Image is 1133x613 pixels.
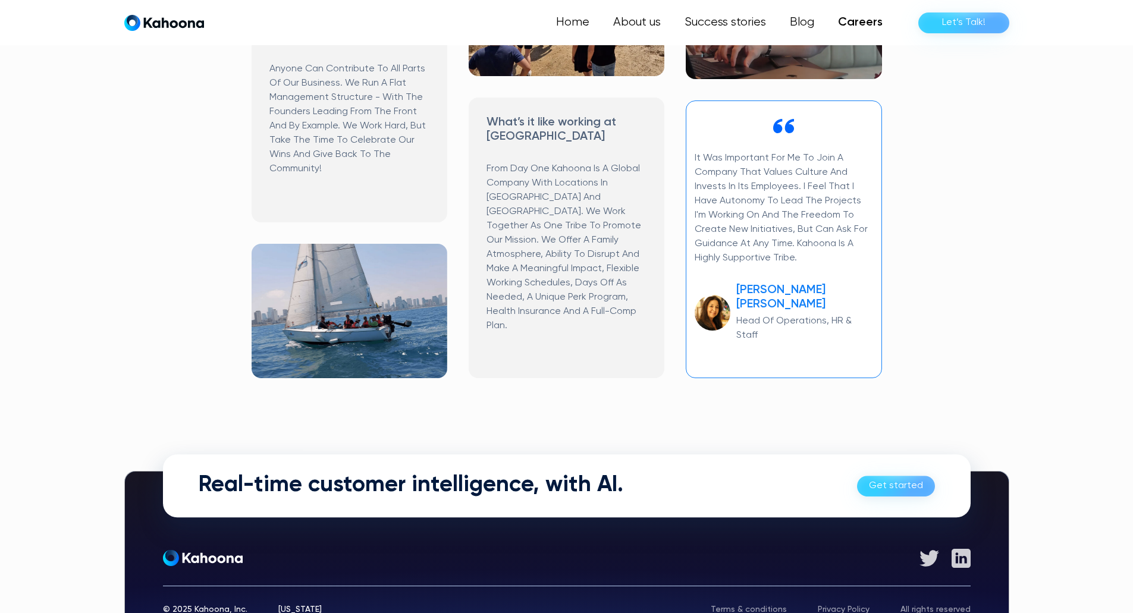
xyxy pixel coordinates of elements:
a: home [124,14,204,32]
a: Careers [826,11,895,34]
p: From day one Kahoona is a global company with locations in [GEOGRAPHIC_DATA] and [GEOGRAPHIC_DATA... [487,162,646,333]
a: About us [601,11,673,34]
h3: What’s it like working at [GEOGRAPHIC_DATA] [487,115,646,144]
a: Let’s Talk! [918,12,1009,33]
h3: [PERSON_NAME] [PERSON_NAME] [736,283,872,312]
img: boat [252,244,447,378]
h2: Real-time customer intelligence, with AI. [199,473,623,500]
p: Head Of Operations, HR & Staff [736,314,872,342]
p: It was important for me to join a company that values culture and invests in its employees. I fee... [695,151,872,265]
a: Home [544,11,601,34]
a: Get started [857,476,935,496]
a: Success stories [673,11,778,34]
div: Let’s Talk! [942,13,986,32]
a: Blog [778,11,826,34]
